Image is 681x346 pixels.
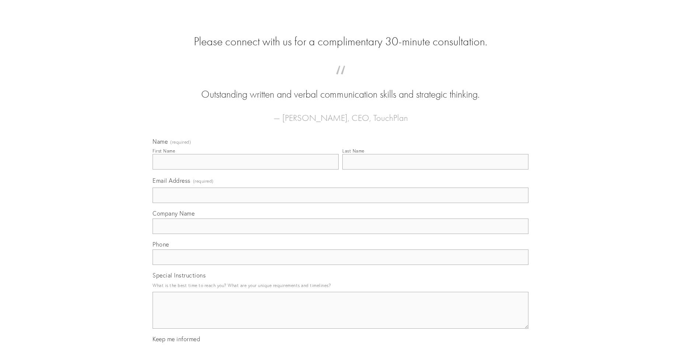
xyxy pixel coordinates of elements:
h2: Please connect with us for a complimentary 30-minute consultation. [153,35,528,49]
div: Last Name [342,148,364,154]
span: Name [153,138,168,145]
span: Company Name [153,210,195,217]
span: Phone [153,241,169,248]
figcaption: — [PERSON_NAME], CEO, TouchPlan [164,102,517,125]
span: (required) [193,176,214,186]
span: (required) [170,140,191,144]
p: What is the best time to reach you? What are your unique requirements and timelines? [153,280,528,290]
span: Special Instructions [153,272,206,279]
span: “ [164,73,517,87]
span: Email Address [153,177,191,184]
div: First Name [153,148,175,154]
span: Keep me informed [153,335,200,343]
blockquote: Outstanding written and verbal communication skills and strategic thinking. [164,73,517,102]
